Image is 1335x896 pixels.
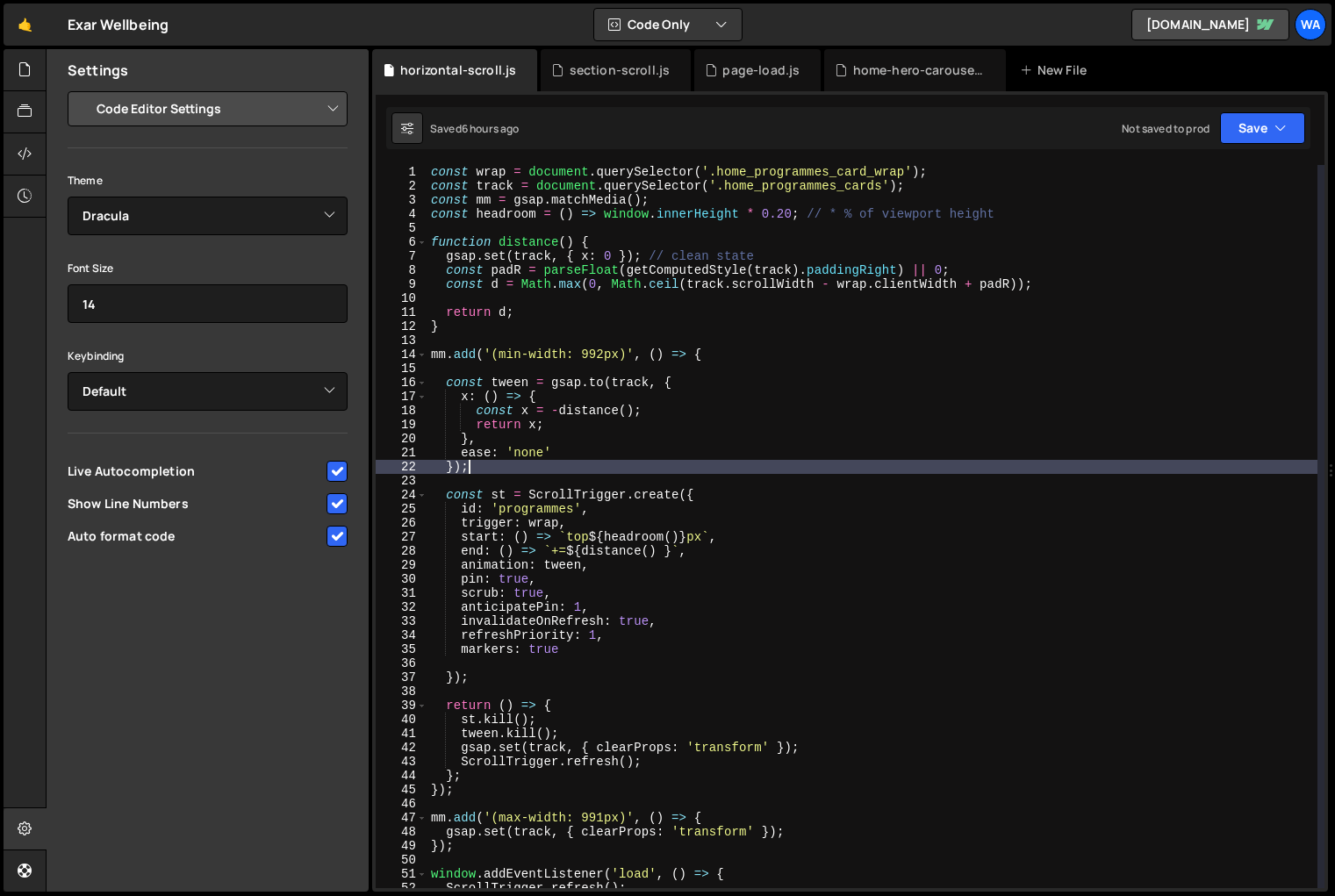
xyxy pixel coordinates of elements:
span: Auto format code [68,527,324,545]
button: Code Only [594,9,742,40]
div: 10 [376,291,427,305]
label: Theme [68,172,103,190]
label: Keybinding [68,348,125,365]
div: 48 [376,825,427,839]
div: 17 [376,390,427,404]
div: page-load.js [722,61,800,79]
div: Not saved to prod [1122,121,1209,136]
div: 12 [376,319,427,333]
div: 21 [376,446,427,460]
div: 4 [376,207,427,221]
div: 13 [376,333,427,348]
div: 2 [376,179,427,193]
span: Live Autocompletion [68,462,324,480]
div: 44 [376,769,427,783]
div: 42 [376,741,427,755]
div: 19 [376,418,427,432]
div: 27 [376,530,427,544]
div: 39 [376,699,427,713]
div: 30 [376,572,427,586]
div: Saved [430,121,520,136]
div: 34 [376,628,427,642]
a: wa [1295,9,1326,40]
h2: Settings [68,61,128,80]
div: 32 [376,600,427,614]
div: 47 [376,811,427,825]
button: Save [1220,112,1305,144]
div: 33 [376,614,427,628]
div: 41 [376,727,427,741]
a: [DOMAIN_NAME] [1131,9,1289,40]
div: 46 [376,797,427,811]
div: 22 [376,460,427,474]
a: 🤙 [4,4,47,46]
div: 25 [376,502,427,516]
div: Exar Wellbeing [68,14,169,35]
div: horizontal-scroll.js [400,61,516,79]
div: 23 [376,474,427,488]
div: 11 [376,305,427,319]
span: Show Line Numbers [68,495,324,513]
div: 36 [376,656,427,670]
div: 8 [376,263,427,277]
div: 52 [376,881,427,895]
div: 35 [376,642,427,656]
div: 3 [376,193,427,207]
div: 14 [376,348,427,362]
label: Font Size [68,260,113,277]
div: 15 [376,362,427,376]
div: 16 [376,376,427,390]
div: 6 hours ago [462,121,520,136]
div: 20 [376,432,427,446]
div: 24 [376,488,427,502]
div: 37 [376,670,427,685]
div: 51 [376,867,427,881]
div: 26 [376,516,427,530]
div: 6 [376,235,427,249]
div: 49 [376,839,427,853]
div: 5 [376,221,427,235]
div: 9 [376,277,427,291]
div: home-hero-carousel.js [853,61,985,79]
div: 45 [376,783,427,797]
div: 1 [376,165,427,179]
div: 43 [376,755,427,769]
div: 7 [376,249,427,263]
div: 31 [376,586,427,600]
div: 29 [376,558,427,572]
div: 50 [376,853,427,867]
div: section-scroll.js [570,61,671,79]
div: 18 [376,404,427,418]
div: 38 [376,685,427,699]
div: New File [1020,61,1094,79]
div: 40 [376,713,427,727]
div: 28 [376,544,427,558]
